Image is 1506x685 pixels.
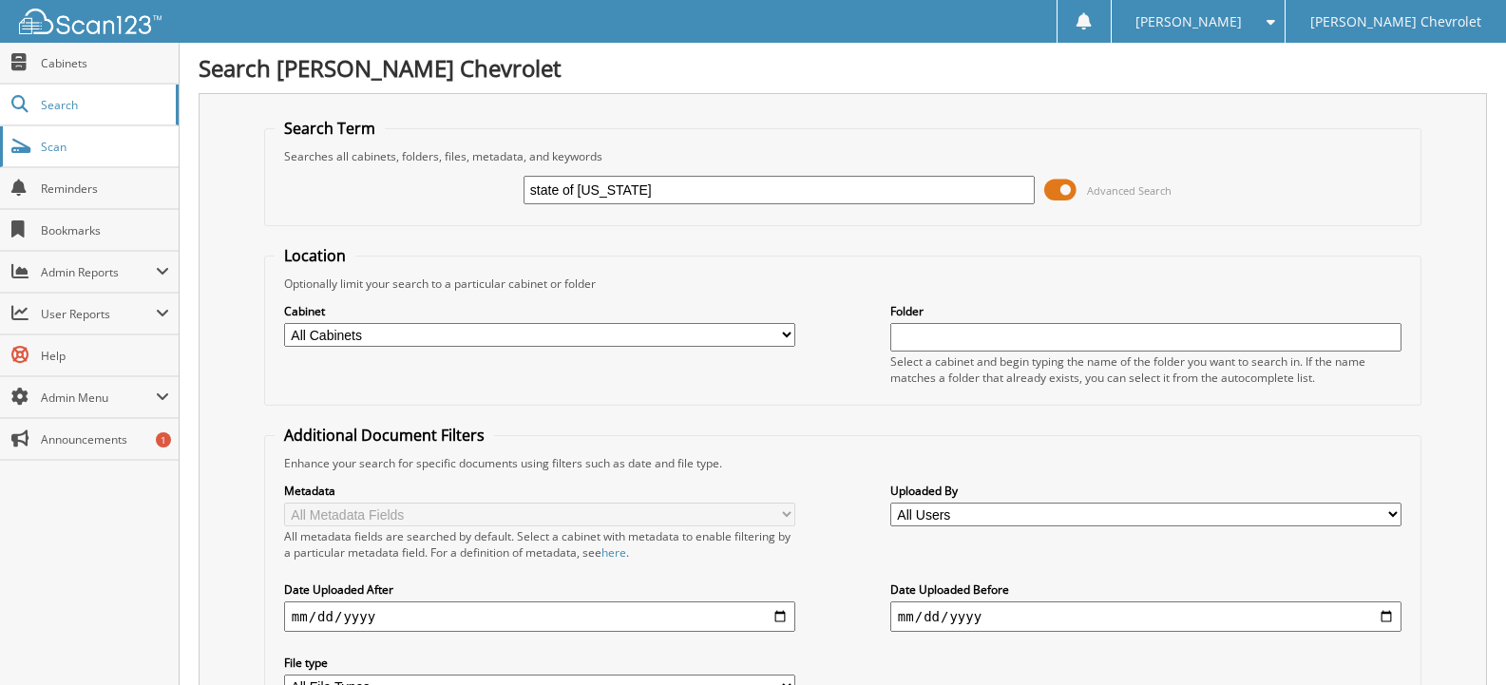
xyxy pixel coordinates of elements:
[41,222,169,238] span: Bookmarks
[284,601,795,632] input: start
[1310,16,1481,28] span: [PERSON_NAME] Chevrolet
[199,52,1487,84] h1: Search [PERSON_NAME] Chevrolet
[284,581,795,598] label: Date Uploaded After
[41,348,169,364] span: Help
[41,181,169,197] span: Reminders
[41,55,169,71] span: Cabinets
[890,601,1401,632] input: end
[275,118,385,139] legend: Search Term
[275,148,1411,164] div: Searches all cabinets, folders, files, metadata, and keywords
[41,97,166,113] span: Search
[890,353,1401,386] div: Select a cabinet and begin typing the name of the folder you want to search in. If the name match...
[601,544,626,561] a: here
[1135,16,1242,28] span: [PERSON_NAME]
[41,139,169,155] span: Scan
[284,303,795,319] label: Cabinet
[890,483,1401,499] label: Uploaded By
[275,276,1411,292] div: Optionally limit your search to a particular cabinet or folder
[890,303,1401,319] label: Folder
[275,245,355,266] legend: Location
[275,455,1411,471] div: Enhance your search for specific documents using filters such as date and file type.
[890,581,1401,598] label: Date Uploaded Before
[41,306,156,322] span: User Reports
[41,264,156,280] span: Admin Reports
[156,432,171,447] div: 1
[275,425,494,446] legend: Additional Document Filters
[41,390,156,406] span: Admin Menu
[1087,183,1172,198] span: Advanced Search
[284,483,795,499] label: Metadata
[41,431,169,447] span: Announcements
[19,9,162,34] img: scan123-logo-white.svg
[284,655,795,671] label: File type
[284,528,795,561] div: All metadata fields are searched by default. Select a cabinet with metadata to enable filtering b...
